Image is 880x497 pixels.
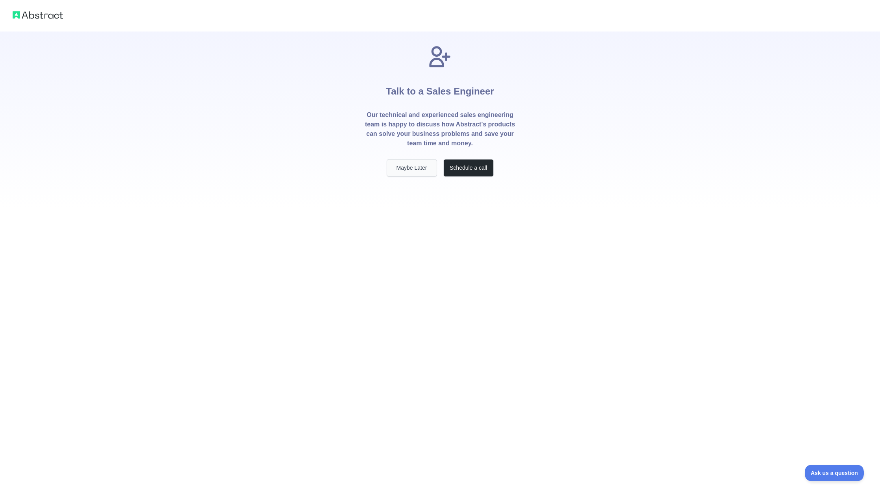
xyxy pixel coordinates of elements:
button: Maybe Later [387,159,437,177]
h1: Talk to a Sales Engineer [386,69,494,110]
p: Our technical and experienced sales engineering team is happy to discuss how Abstract's products ... [365,110,516,148]
iframe: Toggle Customer Support [805,465,864,481]
img: Abstract logo [13,9,63,20]
button: Schedule a call [443,159,494,177]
